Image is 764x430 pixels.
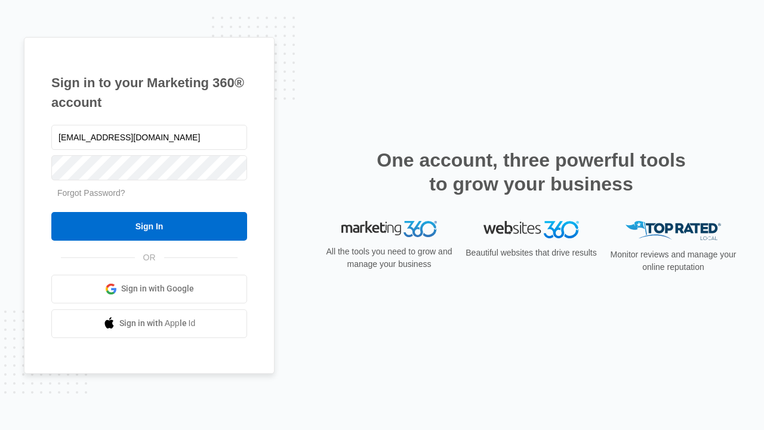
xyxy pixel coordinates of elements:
[483,221,579,238] img: Websites 360
[119,317,196,330] span: Sign in with Apple Id
[626,221,721,241] img: Top Rated Local
[51,309,247,338] a: Sign in with Apple Id
[464,247,598,259] p: Beautiful websites that drive results
[373,148,689,196] h2: One account, three powerful tools to grow your business
[51,275,247,303] a: Sign in with Google
[121,282,194,295] span: Sign in with Google
[51,212,247,241] input: Sign In
[341,221,437,238] img: Marketing 360
[135,251,164,264] span: OR
[57,188,125,198] a: Forgot Password?
[322,245,456,271] p: All the tools you need to grow and manage your business
[606,248,740,274] p: Monitor reviews and manage your online reputation
[51,125,247,150] input: Email
[51,73,247,112] h1: Sign in to your Marketing 360® account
